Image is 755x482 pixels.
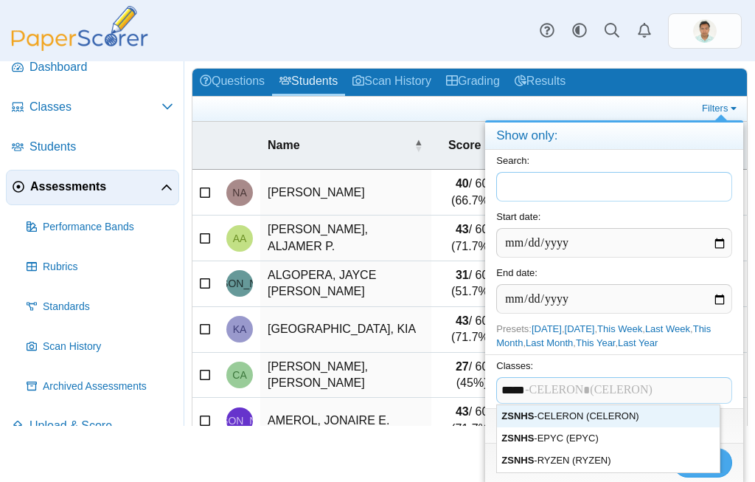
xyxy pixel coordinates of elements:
div: -CELERON (CELERON) [497,405,720,427]
tags: ​ [496,377,732,404]
div: -EPYC (EPYC) [497,427,720,450]
span: adonis maynard pilongo [693,19,717,43]
a: Alerts [628,15,661,47]
img: ps.qM1w65xjLpOGVUdR [693,19,717,43]
a: Last Year [618,337,658,348]
div: -RYZEN (RYZEN) [497,450,720,472]
a: This Year [576,337,616,348]
img: PaperScorer [6,6,153,51]
a: [DATE] [532,323,562,334]
a: Last Week [645,323,690,334]
a: This Week [597,323,642,334]
strong: ZSNHS [501,455,534,466]
div: End date: [485,262,743,318]
strong: ZSNHS [501,410,534,421]
strong: ZSNHS [501,433,534,444]
a: PaperScorer [6,41,153,53]
a: Last Month [526,337,573,348]
a: This Month [496,323,711,348]
div: Classes: [485,354,743,408]
label: Search: [496,155,529,166]
a: [DATE] [565,323,595,334]
div: Set filters to limit the number of returned students. Leave filters blank to return all students ... [485,408,743,443]
h4: Show only: [485,123,743,150]
a: ps.qM1w65xjLpOGVUdR [668,13,742,49]
span: Presets: , , , , , , , [496,323,711,348]
div: Start date: [485,206,743,262]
